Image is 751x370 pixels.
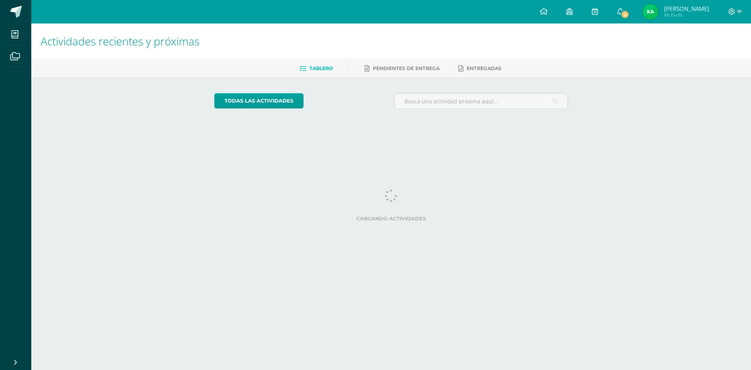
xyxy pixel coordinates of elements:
[309,65,333,71] span: Tablero
[365,62,440,75] a: Pendientes de entrega
[214,93,304,108] a: todas las Actividades
[41,34,199,49] span: Actividades recientes y próximas
[373,65,440,71] span: Pendientes de entrega
[458,62,501,75] a: Entregadas
[664,5,709,13] span: [PERSON_NAME]
[620,10,629,19] span: 2
[395,94,568,109] input: Busca una actividad próxima aquí...
[467,65,501,71] span: Entregadas
[664,12,709,18] span: Mi Perfil
[643,4,658,20] img: e8e4fd78d3a5517432ec64b3f1f42d4b.png
[300,62,333,75] a: Tablero
[214,216,568,222] label: Cargando actividades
